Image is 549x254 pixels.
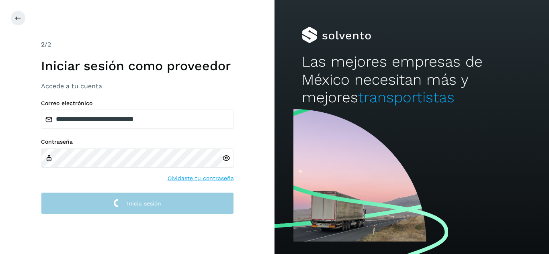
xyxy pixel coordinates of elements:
label: Correo electrónico [41,100,234,107]
div: /2 [41,40,234,49]
span: transportistas [358,89,455,106]
span: Inicia sesión [127,201,161,206]
h3: Accede a tu cuenta [41,82,234,90]
label: Contraseña [41,138,234,145]
button: Inicia sesión [41,192,234,214]
h2: Las mejores empresas de México necesitan más y mejores [302,53,521,106]
span: 2 [41,41,45,48]
a: Olvidaste tu contraseña [168,174,234,183]
h1: Iniciar sesión como proveedor [41,58,234,73]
